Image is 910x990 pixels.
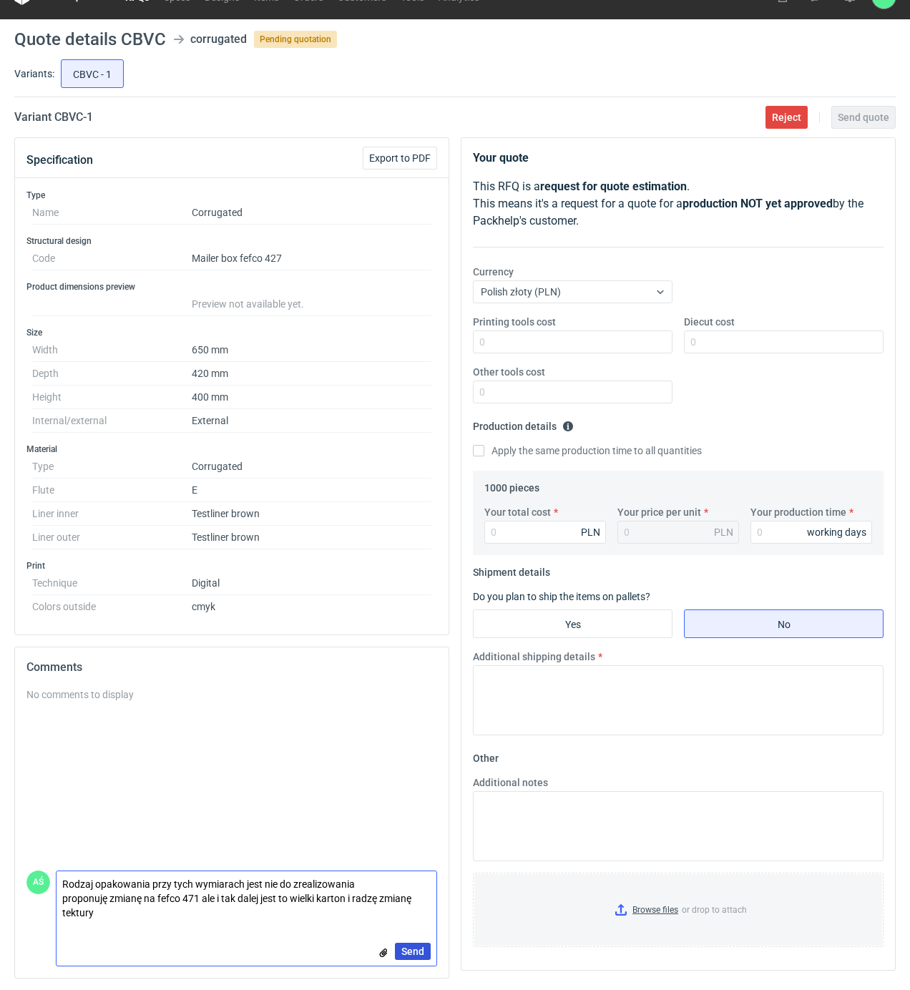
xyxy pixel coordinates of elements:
dd: cmyk [192,595,431,612]
label: Additional shipping details [473,650,595,664]
legend: Shipment details [473,561,550,578]
input: 0 [684,330,884,353]
label: Diecut cost [684,315,735,329]
h3: Material [26,443,437,455]
dd: Corrugated [192,455,431,479]
span: Send [401,946,424,956]
h2: Comments [26,659,437,676]
label: Your price per unit [617,505,701,519]
dt: Internal/external [32,409,192,433]
dd: Corrugated [192,201,431,225]
dd: Mailer box fefco 427 [192,247,431,270]
legend: Other [473,747,499,764]
dd: Testliner brown [192,502,431,526]
div: working days [807,525,866,539]
label: No [684,609,884,638]
label: Apply the same production time to all quantities [473,443,702,458]
label: Your total cost [484,505,551,519]
span: Polish złoty (PLN) [481,286,561,298]
label: Variants: [14,67,54,81]
input: 0 [484,521,606,544]
dt: Technique [32,572,192,595]
span: Reject [772,112,801,122]
dt: Name [32,201,192,225]
dd: Digital [192,572,431,595]
div: Adrian Świerżewski [26,871,50,894]
dt: Type [32,455,192,479]
textarea: Rodzaj opakowania przy tych wymiarach jest nie do zrealizowania proponuję zmianę na fefco 471 ale... [57,871,436,926]
button: Reject [765,106,808,129]
div: PLN [581,525,600,539]
dd: E [192,479,431,502]
label: Printing tools cost [473,315,556,329]
span: Send quote [838,112,889,122]
button: Export to PDF [363,147,437,170]
dd: 650 mm [192,338,431,362]
label: Currency [473,265,514,279]
dt: Flute [32,479,192,502]
h2: Variant CBVC - 1 [14,109,93,126]
div: corrugated [190,31,247,48]
dd: 400 mm [192,386,431,409]
p: This RFQ is a . This means it's a request for a quote for a by the Packhelp's customer. [473,178,884,230]
dd: External [192,409,431,433]
span: Pending quotation [254,31,337,48]
button: Send quote [831,106,896,129]
input: 0 [750,521,872,544]
label: Your production time [750,505,846,519]
strong: request for quote estimation [540,180,687,193]
dt: Depth [32,362,192,386]
button: Send [395,943,431,960]
legend: Production details [473,415,574,432]
strong: production NOT yet approved [682,197,833,210]
label: CBVC - 1 [61,59,124,88]
span: Export to PDF [369,153,431,163]
dt: Height [32,386,192,409]
strong: Your quote [473,151,529,165]
dt: Liner outer [32,526,192,549]
input: 0 [473,330,672,353]
legend: 1000 pieces [484,476,539,494]
dd: 420 mm [192,362,431,386]
button: Specification [26,143,93,177]
label: or drop to attach [474,873,883,946]
label: Other tools cost [473,365,545,379]
dt: Colors outside [32,595,192,612]
dt: Liner inner [32,502,192,526]
dd: Testliner brown [192,526,431,549]
h3: Product dimensions preview [26,281,437,293]
h3: Structural design [26,235,437,247]
div: PLN [714,525,733,539]
h1: Quote details CBVC [14,31,166,48]
label: Do you plan to ship the items on pallets? [473,591,650,602]
h3: Type [26,190,437,201]
dt: Code [32,247,192,270]
span: Preview not available yet. [192,298,304,310]
dt: Width [32,338,192,362]
label: Additional notes [473,775,548,790]
figcaption: AŚ [26,871,50,894]
div: No comments to display [26,687,437,702]
h3: Size [26,327,437,338]
h3: Print [26,560,437,572]
input: 0 [473,381,672,403]
label: Yes [473,609,672,638]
